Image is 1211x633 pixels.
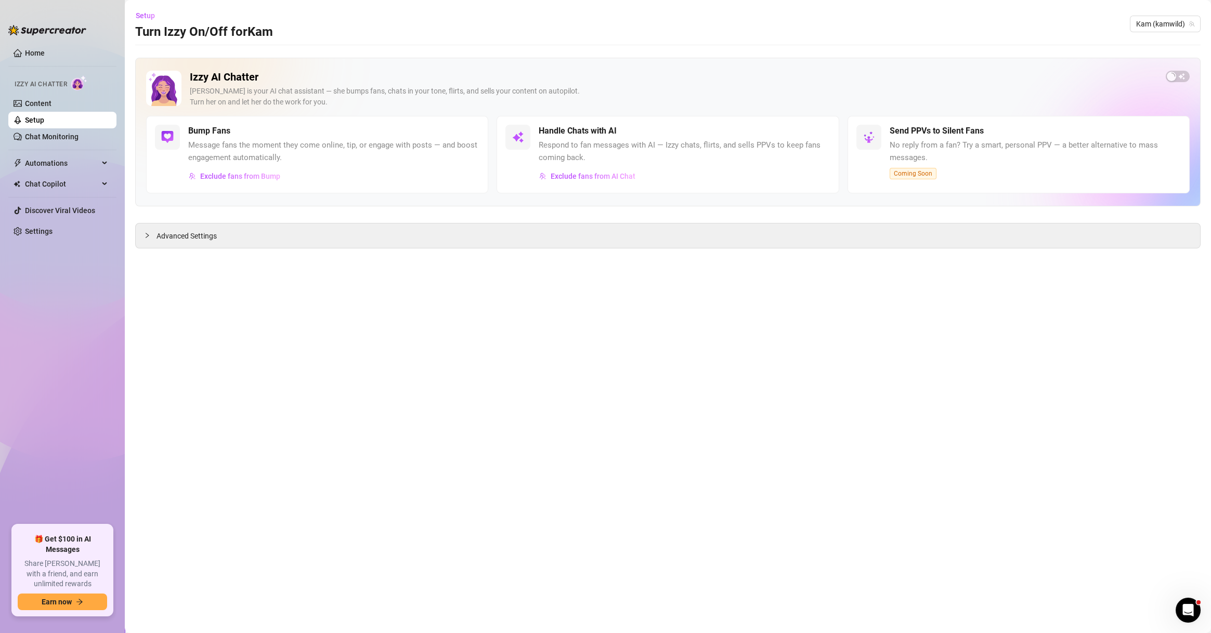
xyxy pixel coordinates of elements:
img: svg%3e [189,173,196,180]
button: Exclude fans from Bump [188,168,281,184]
button: Exclude fans from AI Chat [539,168,636,184]
span: Respond to fan messages with AI — Izzy chats, flirts, and sells PPVs to keep fans coming back. [539,139,830,164]
span: thunderbolt [14,159,22,167]
span: Message fans the moment they come online, tip, or engage with posts — and boost engagement automa... [188,139,479,164]
span: Automations [25,155,99,172]
a: Chat Monitoring [25,133,79,141]
img: svg%3e [512,131,524,143]
a: Settings [25,227,53,235]
img: svg%3e [161,131,174,143]
h5: Handle Chats with AI [539,125,617,137]
button: Setup [135,7,163,24]
span: Advanced Settings [157,230,217,242]
span: Exclude fans from Bump [200,172,280,180]
span: Izzy AI Chatter [15,80,67,89]
h2: Izzy AI Chatter [190,71,1157,84]
span: loading [1166,71,1177,82]
span: arrow-right [76,598,83,605]
span: Kam (kamwild) [1136,16,1194,32]
span: Earn now [42,598,72,606]
h5: Bump Fans [188,125,230,137]
span: team [1189,21,1195,27]
iframe: Intercom live chat [1176,598,1201,623]
img: svg%3e [863,131,875,143]
a: Content [25,99,51,108]
div: [PERSON_NAME] is your AI chat assistant — she bumps fans, chats in your tone, flirts, and sells y... [190,86,1157,108]
span: Exclude fans from AI Chat [551,172,635,180]
span: collapsed [144,232,150,239]
a: Discover Viral Videos [25,206,95,215]
span: Share [PERSON_NAME] with a friend, and earn unlimited rewards [18,559,107,589]
a: Setup [25,116,44,124]
span: No reply from a fan? Try a smart, personal PPV — a better alternative to mass messages. [890,139,1181,164]
button: Earn nowarrow-right [18,594,107,610]
img: svg%3e [539,173,546,180]
span: Chat Copilot [25,176,99,192]
img: Chat Copilot [14,180,20,188]
div: collapsed [144,230,157,241]
span: Coming Soon [890,168,936,179]
img: logo-BBDzfeDw.svg [8,25,86,35]
span: Setup [136,11,155,20]
img: Izzy AI Chatter [146,71,181,106]
span: 🎁 Get $100 in AI Messages [18,534,107,555]
h3: Turn Izzy On/Off for Kam [135,24,273,41]
h5: Send PPVs to Silent Fans [890,125,984,137]
a: Home [25,49,45,57]
img: AI Chatter [71,75,87,90]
